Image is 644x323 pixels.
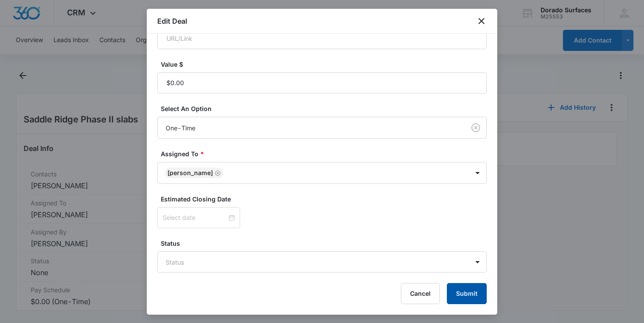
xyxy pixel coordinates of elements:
[469,121,483,135] button: Clear
[161,194,490,204] label: Estimated Closing Date
[157,72,487,93] input: Value $
[161,149,490,158] label: Assigned To
[401,283,440,304] button: Cancel
[163,213,227,223] input: Select date
[157,16,187,26] h1: Edit Deal
[476,16,487,26] button: close
[161,239,490,248] label: Status
[161,104,490,113] label: Select An Option
[167,170,213,176] div: [PERSON_NAME]
[213,170,221,176] div: Remove Steven Chavez
[161,60,490,69] label: Value $
[447,283,487,304] button: Submit
[157,28,487,49] input: URL/Link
